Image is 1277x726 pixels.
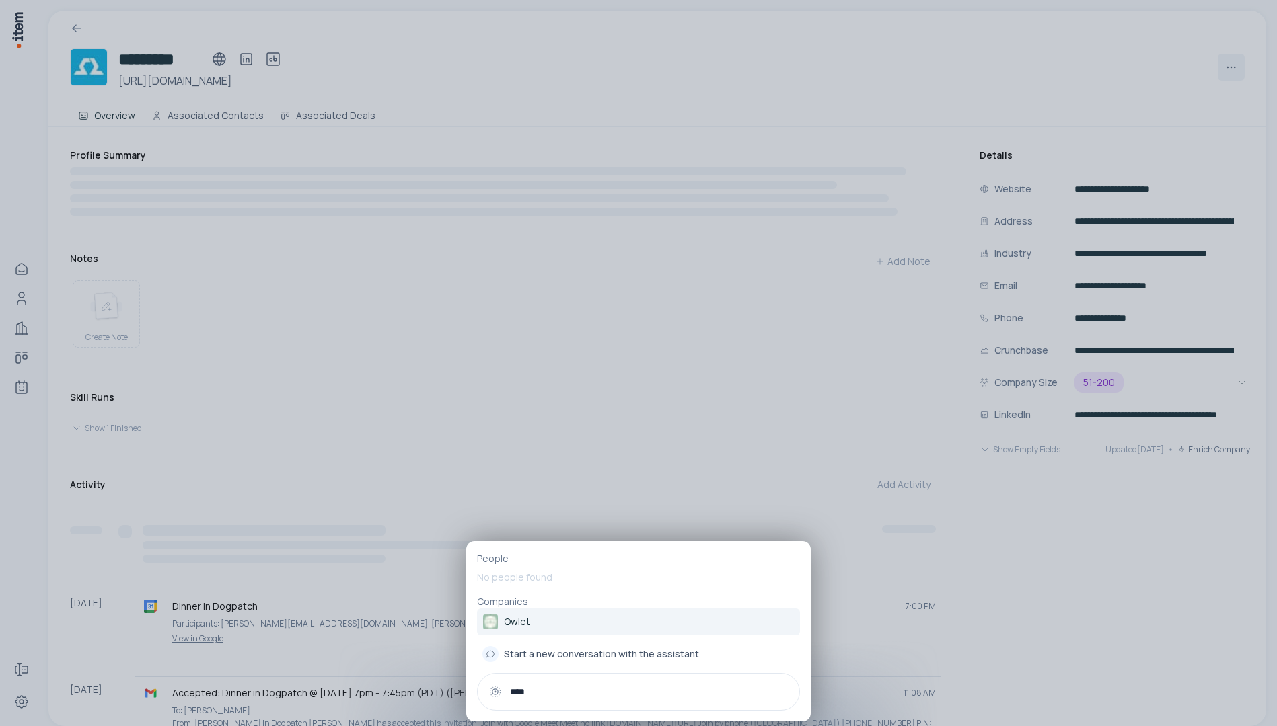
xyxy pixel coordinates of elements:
[477,552,800,565] p: People
[477,608,800,635] a: Owlet
[504,615,530,629] p: Owlet
[482,614,499,630] img: Owlet
[477,565,800,590] p: No people found
[477,641,800,668] button: Start a new conversation with the assistant
[504,647,699,661] span: Start a new conversation with the assistant
[477,595,800,608] p: Companies
[466,541,811,721] div: PeopleNo people foundCompaniesOwletOwletStart a new conversation with the assistant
